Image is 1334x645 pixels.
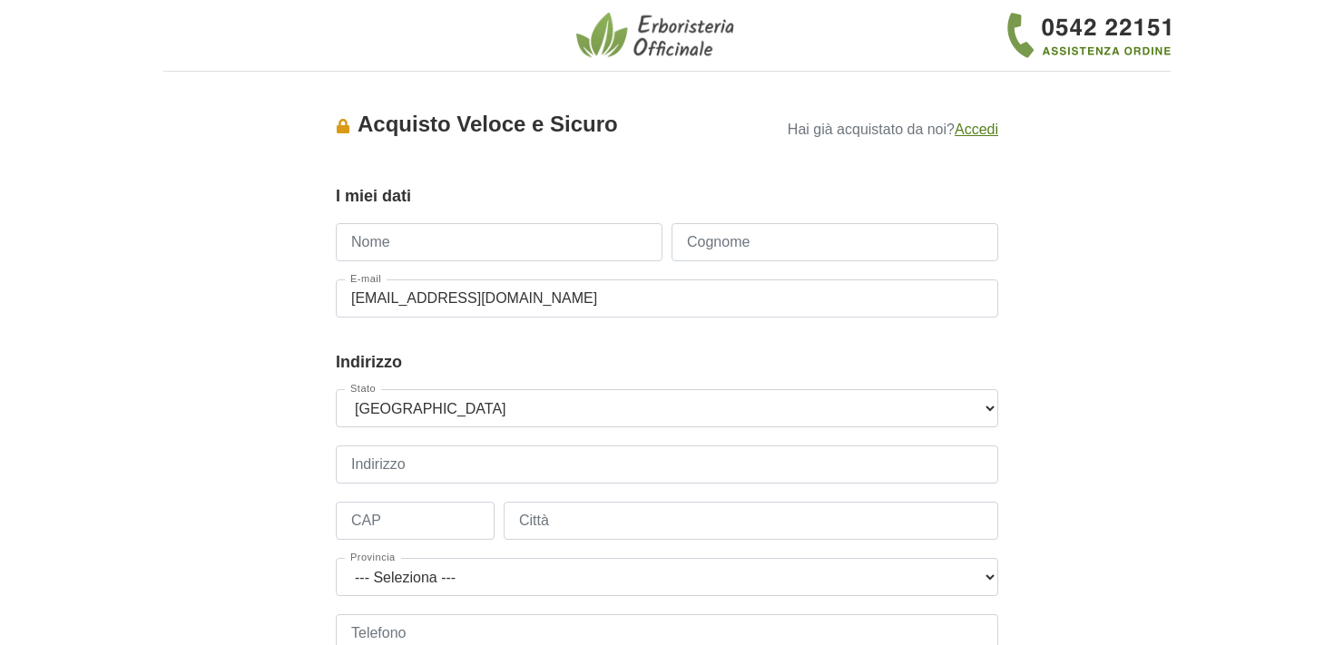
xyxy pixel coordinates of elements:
[345,552,401,562] label: Provincia
[336,184,998,209] legend: I miei dati
[336,108,755,141] div: Acquisto Veloce e Sicuro
[576,11,740,60] img: Erboristeria Officinale
[336,223,662,261] input: Nome
[955,122,998,137] a: Accedi
[336,279,998,318] input: E-mail
[504,502,998,540] input: Città
[345,384,381,394] label: Stato
[336,502,495,540] input: CAP
[345,274,387,284] label: E-mail
[672,223,998,261] input: Cognome
[755,115,998,141] p: Hai già acquistato da noi?
[336,350,998,375] legend: Indirizzo
[336,445,998,484] input: Indirizzo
